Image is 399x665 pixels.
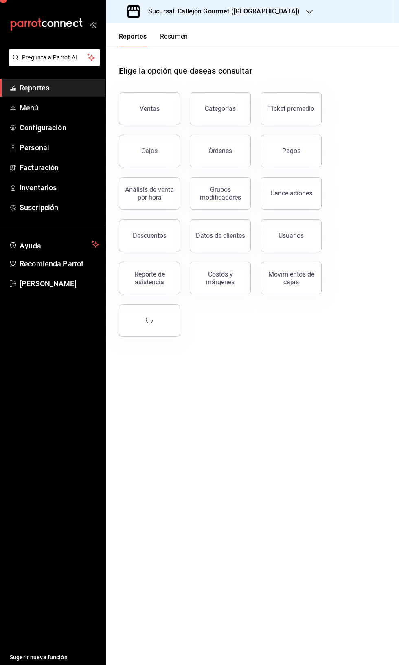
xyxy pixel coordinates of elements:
button: Ticket promedio [261,92,322,125]
h1: Elige la opción que deseas consultar [119,65,252,77]
div: Categorías [205,105,236,112]
div: Usuarios [278,232,304,239]
div: Grupos modificadores [195,186,246,201]
span: Menú [20,102,99,113]
div: Reporte de asistencia [124,270,175,286]
button: Pregunta a Parrot AI [9,49,100,66]
span: Pregunta a Parrot AI [22,53,88,62]
button: Resumen [160,33,188,46]
button: Usuarios [261,219,322,252]
div: Ventas [140,105,160,112]
button: Cancelaciones [261,177,322,210]
div: Movimientos de cajas [266,270,316,286]
button: Pagos [261,135,322,167]
a: Pregunta a Parrot AI [6,59,100,68]
span: Reportes [20,82,99,93]
div: Cancelaciones [270,189,312,197]
span: Facturación [20,162,99,173]
button: Reporte de asistencia [119,262,180,294]
button: Descuentos [119,219,180,252]
span: Configuración [20,122,99,133]
span: [PERSON_NAME] [20,278,99,289]
div: Datos de clientes [196,232,245,239]
div: Descuentos [133,232,167,239]
div: Órdenes [208,147,232,155]
button: Movimientos de cajas [261,262,322,294]
span: Suscripción [20,202,99,213]
button: Reportes [119,33,147,46]
button: Órdenes [190,135,251,167]
div: Pagos [282,147,300,155]
button: Grupos modificadores [190,177,251,210]
button: open_drawer_menu [90,21,96,28]
h3: Sucursal: Callejón Gourmet ([GEOGRAPHIC_DATA]) [142,7,300,16]
span: Personal [20,142,99,153]
span: Ayuda [20,239,88,249]
span: Recomienda Parrot [20,258,99,269]
span: Sugerir nueva función [10,653,99,662]
div: Cajas [141,147,158,155]
div: Ticket promedio [268,105,314,112]
button: Cajas [119,135,180,167]
button: Categorías [190,92,251,125]
button: Costos y márgenes [190,262,251,294]
button: Datos de clientes [190,219,251,252]
button: Ventas [119,92,180,125]
button: Análisis de venta por hora [119,177,180,210]
span: Inventarios [20,182,99,193]
div: navigation tabs [119,33,188,46]
div: Costos y márgenes [195,270,246,286]
div: Análisis de venta por hora [124,186,175,201]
